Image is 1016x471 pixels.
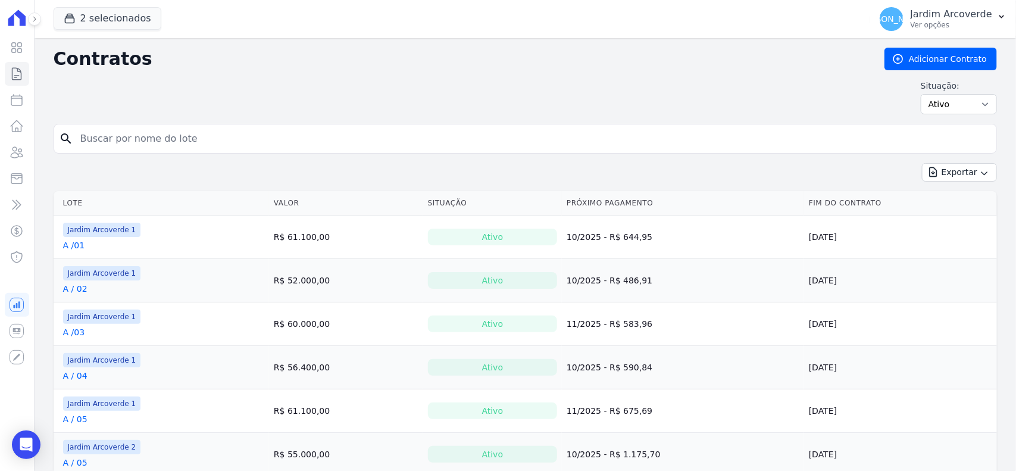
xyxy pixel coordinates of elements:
[804,191,997,216] th: Fim do Contrato
[921,80,997,92] label: Situação:
[63,239,85,251] a: A /01
[63,457,87,469] a: A / 05
[870,2,1016,36] button: [PERSON_NAME] Jardim Arcoverde Ver opções
[922,163,997,182] button: Exportar
[63,266,141,280] span: Jardim Arcoverde 1
[428,229,557,245] div: Ativo
[269,191,423,216] th: Valor
[562,191,804,216] th: Próximo Pagamento
[911,20,992,30] p: Ver opções
[54,48,865,70] h2: Contratos
[269,302,423,346] td: R$ 60.000,00
[63,223,141,237] span: Jardim Arcoverde 1
[428,272,557,289] div: Ativo
[269,389,423,433] td: R$ 61.100,00
[63,413,87,425] a: A / 05
[567,232,652,242] a: 10/2025 - R$ 644,95
[54,191,269,216] th: Lote
[567,363,652,372] a: 10/2025 - R$ 590,84
[63,326,85,338] a: A /03
[804,259,997,302] td: [DATE]
[63,397,141,411] span: Jardim Arcoverde 1
[804,302,997,346] td: [DATE]
[428,403,557,419] div: Ativo
[428,316,557,332] div: Ativo
[63,283,87,295] a: A / 02
[12,431,40,459] div: Open Intercom Messenger
[428,446,557,463] div: Ativo
[567,276,652,285] a: 10/2025 - R$ 486,91
[269,216,423,259] td: R$ 61.100,00
[63,370,87,382] a: A / 04
[423,191,562,216] th: Situação
[428,359,557,376] div: Ativo
[911,8,992,20] p: Jardim Arcoverde
[804,346,997,389] td: [DATE]
[567,406,652,416] a: 11/2025 - R$ 675,69
[54,7,161,30] button: 2 selecionados
[59,132,73,146] i: search
[804,389,997,433] td: [DATE]
[804,216,997,259] td: [DATE]
[63,310,141,324] span: Jardim Arcoverde 1
[63,440,141,454] span: Jardim Arcoverde 2
[269,346,423,389] td: R$ 56.400,00
[73,127,992,151] input: Buscar por nome do lote
[567,450,661,459] a: 10/2025 - R$ 1.175,70
[63,353,141,367] span: Jardim Arcoverde 1
[567,319,652,329] a: 11/2025 - R$ 583,96
[884,48,997,70] a: Adicionar Contrato
[269,259,423,302] td: R$ 52.000,00
[856,15,926,23] span: [PERSON_NAME]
